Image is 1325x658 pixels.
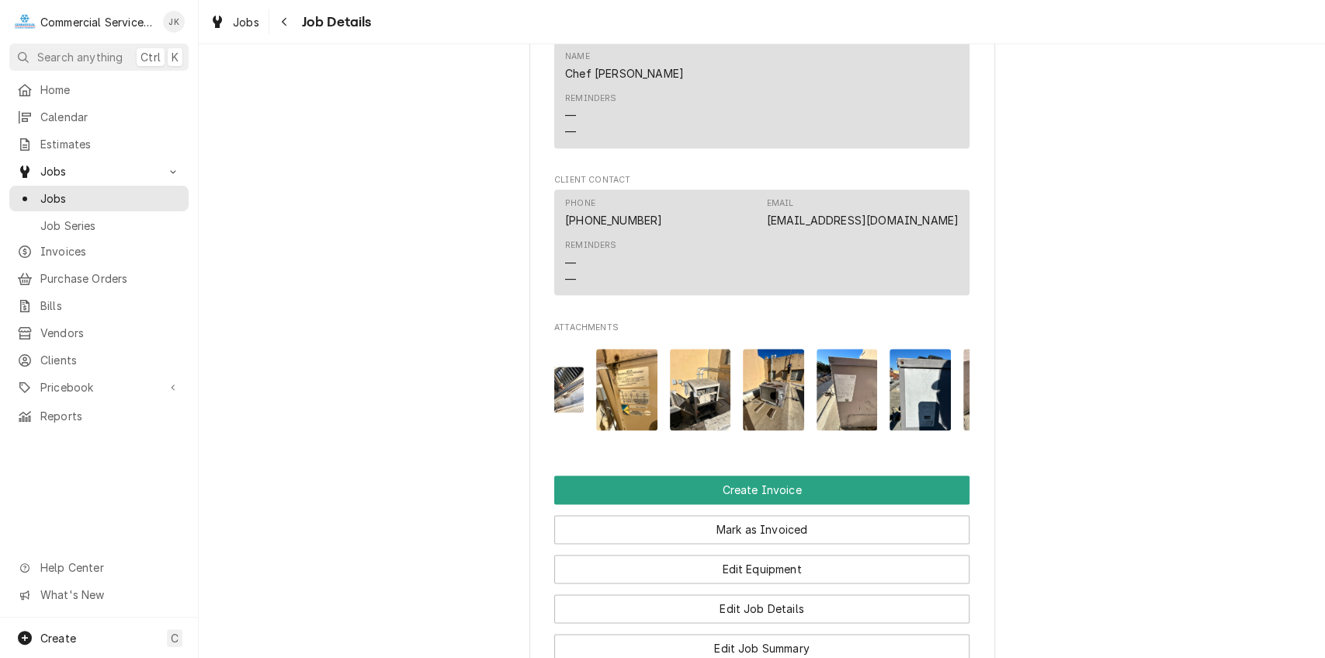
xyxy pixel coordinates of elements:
[40,243,181,259] span: Invoices
[9,104,189,130] a: Calendar
[9,238,189,264] a: Invoices
[565,255,576,271] div: —
[565,197,595,210] div: Phone
[565,124,576,140] div: —
[554,174,969,186] span: Client Contact
[565,92,616,140] div: Reminders
[565,50,590,63] div: Name
[9,77,189,103] a: Home
[554,336,969,443] span: Attachments
[554,475,969,504] div: Button Group Row
[40,218,181,234] span: Job Series
[963,349,1025,430] img: TaekgIIsTuGH47EoHjrE
[40,559,179,576] span: Help Center
[767,197,794,210] div: Email
[565,92,616,105] div: Reminders
[565,239,616,252] div: Reminders
[40,270,181,287] span: Purchase Orders
[9,293,189,319] a: Bills
[554,322,969,334] span: Attachments
[554,322,969,443] div: Attachments
[554,583,969,623] div: Button Group Row
[743,349,804,430] img: JBZI5fiVRjKmXcNlnMmq
[297,12,372,33] span: Job Details
[817,349,878,430] img: Bgb64I1Q9amLkRK4Pavj
[554,555,969,583] button: Edit Equipment
[554,27,969,155] div: Location Contact
[9,582,189,608] a: Go to What's New
[40,14,154,30] div: Commercial Service Co.
[140,49,161,65] span: Ctrl
[890,349,951,430] img: kCglH5HzQHSkGX6nNB6C
[171,630,179,646] span: C
[40,190,181,207] span: Jobs
[9,347,189,373] a: Clients
[40,325,181,341] span: Vendors
[9,555,189,580] a: Go to Help Center
[9,403,189,429] a: Reports
[14,11,36,33] div: C
[40,109,181,125] span: Calendar
[9,186,189,211] a: Jobs
[9,266,189,291] a: Purchase Orders
[767,197,959,228] div: Email
[40,136,181,152] span: Estimates
[9,44,189,71] button: Search anythingCtrlK
[565,197,662,228] div: Phone
[40,587,179,603] span: What's New
[163,11,185,33] div: JK
[554,190,969,296] div: Contact
[163,11,185,33] div: John Key's Avatar
[9,213,189,238] a: Job Series
[565,271,576,287] div: —
[565,65,684,82] div: Chef [PERSON_NAME]
[272,9,297,34] button: Navigate back
[554,475,969,504] button: Create Invoice
[596,349,657,430] img: CaimcTrATGC96U5J40Su
[554,42,969,148] div: Contact
[554,504,969,544] div: Button Group Row
[554,174,969,302] div: Client Contact
[40,632,76,645] span: Create
[565,214,662,227] a: [PHONE_NUMBER]
[554,544,969,583] div: Button Group Row
[37,49,123,65] span: Search anything
[554,515,969,544] button: Mark as Invoiced
[565,50,684,82] div: Name
[670,349,731,430] img: UloxNaYNT6GrdJeDShZS
[233,14,259,30] span: Jobs
[40,379,158,395] span: Pricebook
[40,352,181,368] span: Clients
[9,374,189,400] a: Go to Pricebook
[40,163,158,179] span: Jobs
[554,190,969,303] div: Client Contact List
[554,594,969,623] button: Edit Job Details
[565,239,616,287] div: Reminders
[14,11,36,33] div: Commercial Service Co.'s Avatar
[203,9,265,35] a: Jobs
[172,49,179,65] span: K
[40,82,181,98] span: Home
[40,408,181,424] span: Reports
[767,214,959,227] a: [EMAIL_ADDRESS][DOMAIN_NAME]
[40,298,181,314] span: Bills
[9,158,189,184] a: Go to Jobs
[9,131,189,157] a: Estimates
[9,320,189,346] a: Vendors
[565,107,576,124] div: —
[554,42,969,155] div: Location Contact List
